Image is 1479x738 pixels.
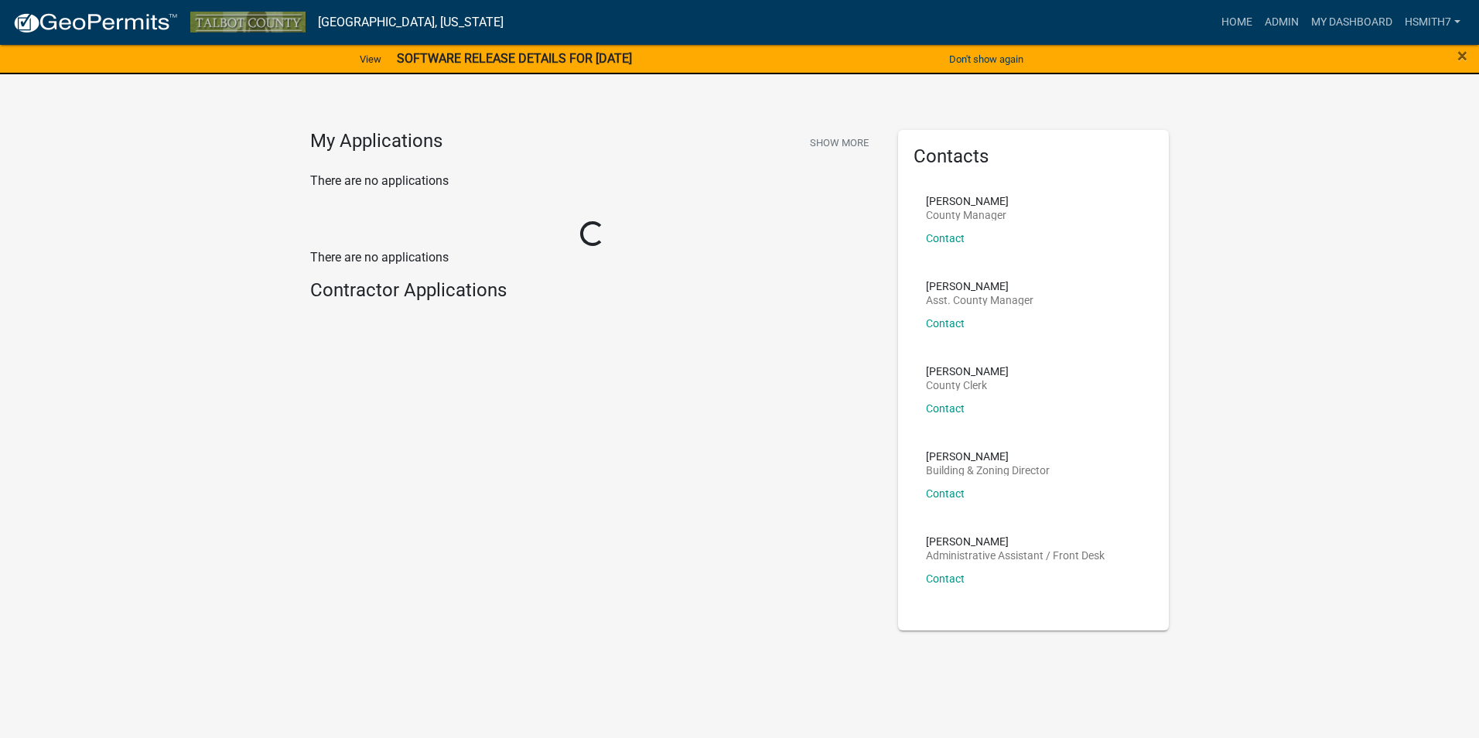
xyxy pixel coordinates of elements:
a: Admin [1259,8,1305,37]
a: Contact [926,317,965,330]
wm-workflow-list-section: Contractor Applications [310,279,875,308]
p: There are no applications [310,248,875,267]
h5: Contacts [914,145,1153,168]
p: Asst. County Manager [926,295,1033,306]
p: [PERSON_NAME] [926,366,1009,377]
p: [PERSON_NAME] [926,536,1105,547]
p: [PERSON_NAME] [926,451,1050,462]
p: [PERSON_NAME] [926,196,1009,207]
a: Contact [926,402,965,415]
button: Don't show again [943,46,1030,72]
p: County Manager [926,210,1009,220]
a: hsmith7 [1399,8,1467,37]
a: Contact [926,487,965,500]
p: [PERSON_NAME] [926,281,1033,292]
a: Home [1215,8,1259,37]
a: View [354,46,388,72]
a: Contact [926,572,965,585]
a: Contact [926,232,965,244]
a: [GEOGRAPHIC_DATA], [US_STATE] [318,9,504,36]
img: Talbot County, Georgia [190,12,306,32]
button: Show More [804,130,875,155]
strong: SOFTWARE RELEASE DETAILS FOR [DATE] [397,51,632,66]
span: × [1457,45,1467,67]
h4: My Applications [310,130,442,153]
p: Administrative Assistant / Front Desk [926,550,1105,561]
p: Building & Zoning Director [926,465,1050,476]
button: Close [1457,46,1467,65]
a: My Dashboard [1305,8,1399,37]
p: There are no applications [310,172,875,190]
p: County Clerk [926,380,1009,391]
h4: Contractor Applications [310,279,875,302]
